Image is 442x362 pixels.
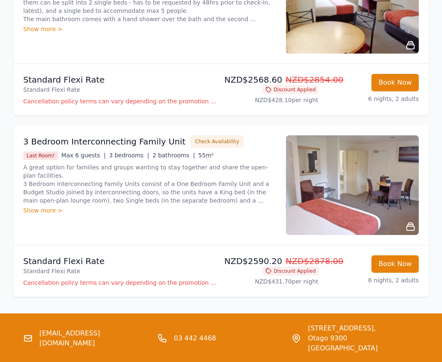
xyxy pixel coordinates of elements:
[371,255,419,273] button: Book Now
[325,95,419,103] p: 6 nights, 2 adults
[225,277,318,286] p: NZD$431.70 per night
[23,279,218,287] p: Cancellation policy terms can vary depending on the promotion employed and the time of stay of th...
[174,333,216,343] a: 03 442 4468
[190,135,244,148] button: Check Availability
[225,74,318,86] p: NZD$2568.60
[263,267,318,275] span: Discount Applied
[153,152,195,159] span: 2 bathrooms |
[308,323,419,333] span: [STREET_ADDRESS],
[225,255,318,267] p: NZD$2590.20
[23,136,186,147] h3: 3 Bedroom Interconnecting Family Unit
[23,152,58,160] span: Last Room!
[23,25,276,33] div: Show more >
[371,74,419,91] button: Book Now
[286,75,344,85] span: NZD$2854.00
[61,152,106,159] span: Max 6 guests |
[325,276,419,284] p: 6 nights, 2 adults
[39,328,151,348] a: [EMAIL_ADDRESS][DOMAIN_NAME]
[23,163,276,205] p: A great option for families and groups wanting to stay together and share the open-plan facilitie...
[23,255,218,267] p: Standard Flexi Rate
[109,152,149,159] span: 3 bedrooms |
[286,256,344,266] span: NZD$2878.00
[263,86,318,94] span: Discount Applied
[225,96,318,104] p: NZD$428.10 per night
[23,206,276,215] div: Show more >
[23,86,218,94] p: Standard Flexi Rate
[23,267,218,275] p: Standard Flexi Rate
[308,333,419,353] span: Otago 9300 [GEOGRAPHIC_DATA]
[23,74,218,86] p: Standard Flexi Rate
[198,152,214,159] span: 55m²
[23,97,218,105] p: Cancellation policy terms can vary depending on the promotion employed and the time of stay of th...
